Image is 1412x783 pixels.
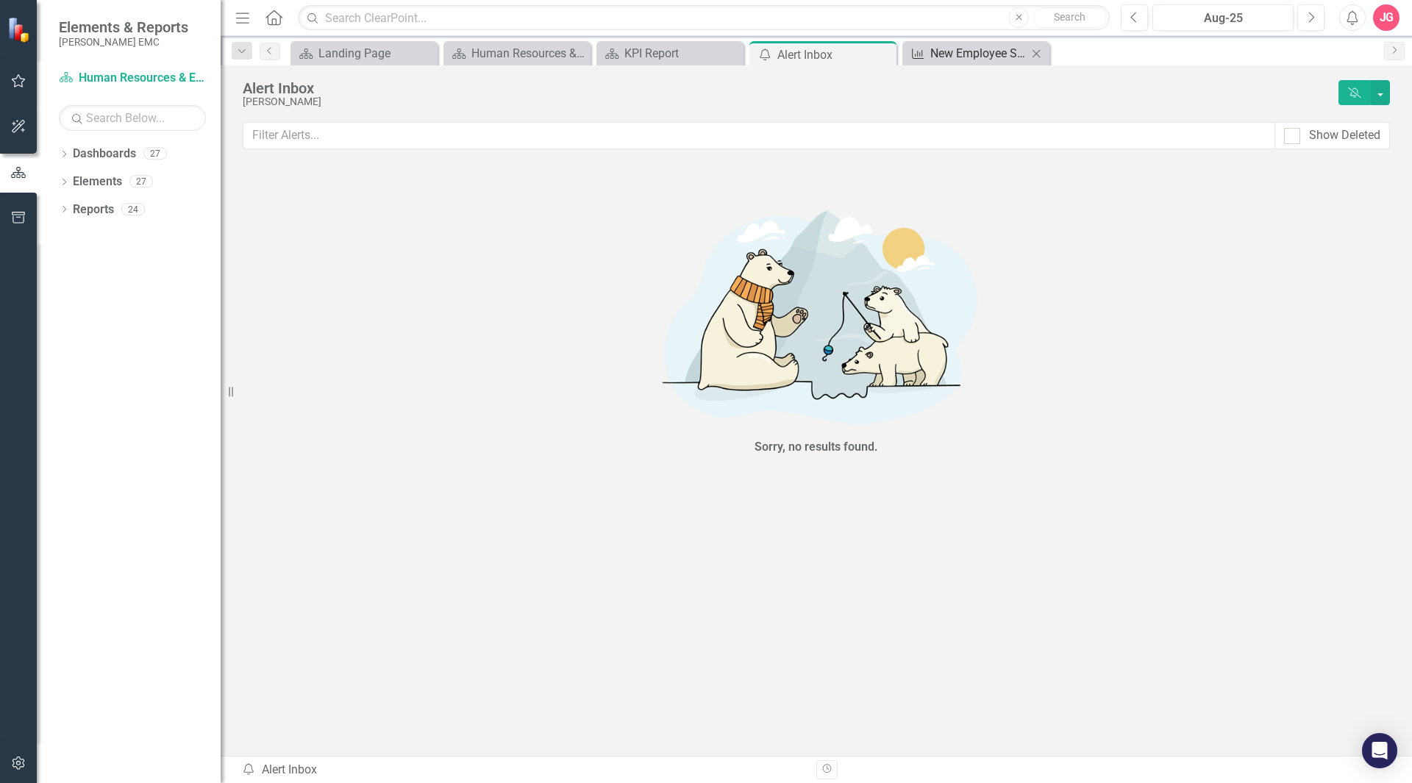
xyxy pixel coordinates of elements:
div: Alert Inbox [243,80,1331,96]
div: [PERSON_NAME] [243,96,1331,107]
span: Elements & Reports [59,18,188,36]
a: Reports [73,201,114,218]
a: Human Resources & Employee Development [59,70,206,87]
div: Aug-25 [1158,10,1288,27]
a: Elements [73,174,122,190]
button: Aug-25 [1152,4,1294,31]
img: ClearPoint Strategy [7,17,33,43]
div: 27 [143,148,167,160]
button: JG [1373,4,1399,31]
div: New Employee Survey Favorability [930,44,1027,62]
a: KPI Report [600,44,740,62]
div: 24 [121,203,145,215]
div: Sorry, no results found. [755,439,878,456]
div: Alert Inbox [241,762,805,779]
div: Open Intercom Messenger [1362,733,1397,768]
a: Dashboards [73,146,136,162]
div: Show Deleted [1309,127,1380,144]
input: Filter Alerts... [243,122,1275,149]
a: Landing Page [294,44,434,62]
button: Search [1033,7,1106,28]
input: Search Below... [59,105,206,131]
input: Search ClearPoint... [298,5,1110,31]
div: Landing Page [318,44,434,62]
div: Alert Inbox [777,46,893,64]
a: Human Resources & Employee Development [447,44,587,62]
span: Search [1054,11,1085,23]
div: Human Resources & Employee Development [471,44,587,62]
small: [PERSON_NAME] EMC [59,36,188,48]
div: 27 [129,176,153,188]
img: No results found [596,194,1037,435]
div: KPI Report [624,44,740,62]
a: New Employee Survey Favorability [906,44,1027,62]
